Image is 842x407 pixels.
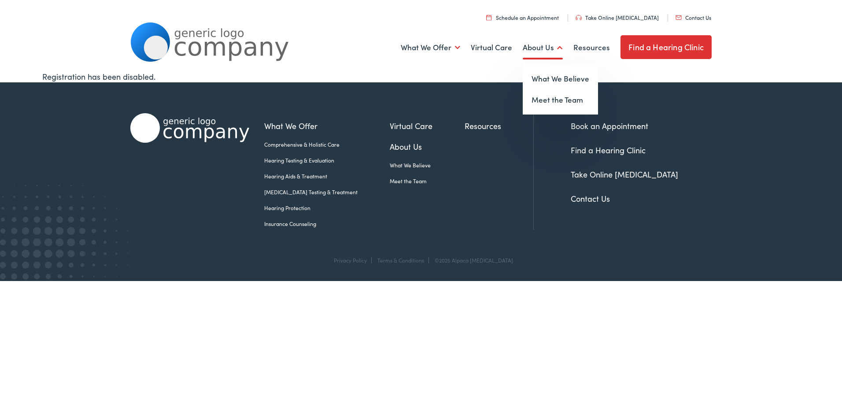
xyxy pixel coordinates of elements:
div: ©2025 Alpaca [MEDICAL_DATA] [430,257,513,263]
a: About Us [523,31,563,64]
a: Privacy Policy [334,256,367,264]
a: Virtual Care [390,120,465,132]
a: Hearing Testing & Evaluation [264,156,390,164]
a: Virtual Care [471,31,512,64]
a: What We Offer [264,120,390,132]
a: What We Believe [523,68,598,89]
a: About Us [390,141,465,152]
a: What We Believe [390,161,465,169]
a: Contact Us [571,193,610,204]
img: utility icon [676,15,682,20]
div: Registration has been disabled. [42,70,800,82]
a: Terms & Conditions [377,256,424,264]
a: Insurance Counseling [264,220,390,228]
a: Contact Us [676,14,711,21]
a: Hearing Aids & Treatment [264,172,390,180]
a: Take Online [MEDICAL_DATA] [571,169,678,180]
a: What We Offer [401,31,460,64]
a: Meet the Team [523,89,598,111]
img: utility icon [486,15,491,20]
a: Find a Hearing Clinic [620,35,712,59]
a: Book an Appointment [571,120,648,131]
a: Meet the Team [390,177,465,185]
a: Hearing Protection [264,204,390,212]
img: Alpaca Audiology [130,113,249,143]
a: Take Online [MEDICAL_DATA] [576,14,659,21]
img: utility icon [576,15,582,20]
a: Comprehensive & Holistic Care [264,141,390,148]
a: Schedule an Appointment [486,14,559,21]
a: Find a Hearing Clinic [571,144,646,155]
a: [MEDICAL_DATA] Testing & Treatment [264,188,390,196]
a: Resources [573,31,610,64]
a: Resources [465,120,533,132]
